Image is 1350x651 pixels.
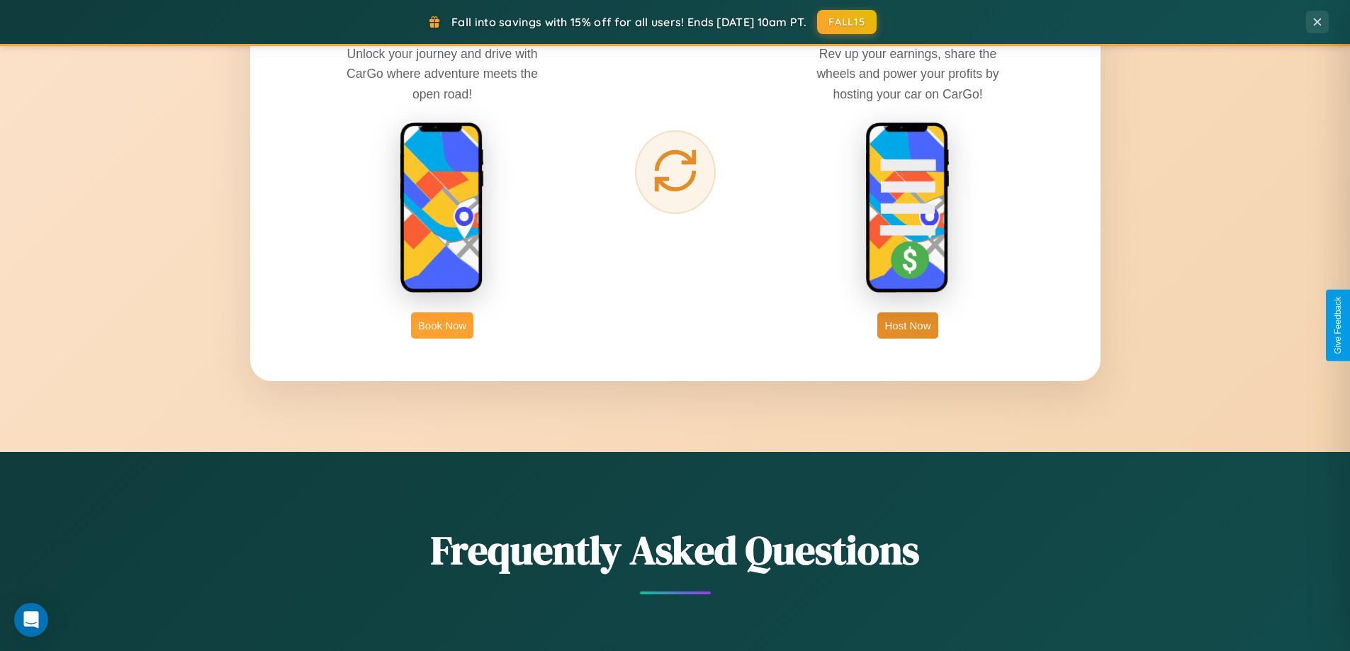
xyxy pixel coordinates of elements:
img: host phone [865,122,950,295]
button: Host Now [877,312,938,339]
div: Open Intercom Messenger [14,603,48,637]
img: rent phone [400,122,485,295]
span: Fall into savings with 15% off for all users! Ends [DATE] 10am PT. [451,15,806,29]
p: Rev up your earnings, share the wheels and power your profits by hosting your car on CarGo! [801,44,1014,103]
div: Give Feedback [1333,297,1343,354]
button: Book Now [411,312,473,339]
button: FALL15 [817,10,877,34]
h2: Frequently Asked Questions [250,523,1101,577]
p: Unlock your journey and drive with CarGo where adventure meets the open road! [336,44,549,103]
